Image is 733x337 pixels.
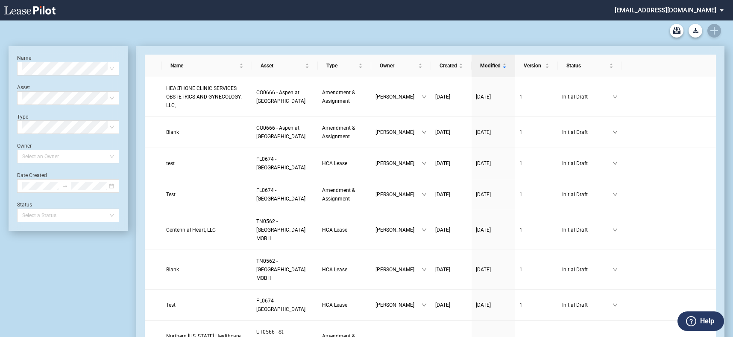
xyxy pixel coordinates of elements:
[166,302,176,308] span: Test
[322,186,367,203] a: Amendment & Assignment
[322,124,367,141] a: Amendment & Assignment
[435,159,467,168] a: [DATE]
[613,302,618,308] span: down
[670,24,683,38] a: Archive
[476,129,491,135] span: [DATE]
[558,55,622,77] th: Status
[562,301,613,309] span: Initial Draft
[322,302,347,308] span: HCA Lease
[613,161,618,166] span: down
[17,143,32,149] label: Owner
[17,84,30,90] label: Asset
[613,227,618,232] span: down
[166,129,179,135] span: Blank
[562,93,613,101] span: Initial Draft
[519,265,554,274] a: 1
[322,125,355,139] span: Amendment & Assignment
[375,301,422,309] span: [PERSON_NAME]
[375,226,422,234] span: [PERSON_NAME]
[322,226,367,234] a: HCA Lease
[613,130,618,135] span: down
[519,160,522,166] span: 1
[435,190,467,199] a: [DATE]
[519,190,554,199] a: 1
[166,227,216,233] span: Centennial Heart, LLC
[166,159,248,168] a: test
[435,302,450,308] span: [DATE]
[562,265,613,274] span: Initial Draft
[256,88,314,105] a: CO0666 - Aspen at [GEOGRAPHIC_DATA]
[256,298,305,312] span: FL0674 - Westside Medical Plaza
[689,24,702,38] button: Download Blank Form
[375,190,422,199] span: [PERSON_NAME]
[256,125,305,139] span: CO0666 - Aspen at Sky Ridge
[17,202,32,208] label: Status
[166,85,242,108] span: HEALTHONE CLINIC SERVICES· OBSTETRICS AND GYNECOLOGY. LLC,
[375,128,422,137] span: [PERSON_NAME]
[166,301,248,309] a: Test
[476,267,491,273] span: [DATE]
[422,267,427,272] span: down
[435,226,467,234] a: [DATE]
[435,94,450,100] span: [DATE]
[322,187,355,202] span: Amendment & Assignment
[375,265,422,274] span: [PERSON_NAME]
[256,186,314,203] a: FL0674 - [GEOGRAPHIC_DATA]
[435,129,450,135] span: [DATE]
[613,192,618,197] span: down
[476,160,491,166] span: [DATE]
[476,192,491,198] span: [DATE]
[422,192,427,197] span: down
[700,316,714,327] label: Help
[435,267,450,273] span: [DATE]
[256,296,314,314] a: FL0674 - [GEOGRAPHIC_DATA]
[256,258,305,281] span: TN0562 - Summit Medical Center MOB II
[322,159,367,168] a: HCA Lease
[519,93,554,101] a: 1
[261,61,303,70] span: Asset
[422,227,427,232] span: down
[435,128,467,137] a: [DATE]
[476,226,511,234] a: [DATE]
[562,190,613,199] span: Initial Draft
[476,93,511,101] a: [DATE]
[435,160,450,166] span: [DATE]
[480,61,501,70] span: Modified
[380,61,416,70] span: Owner
[326,61,357,70] span: Type
[322,265,367,274] a: HCA Lease
[524,61,543,70] span: Version
[519,159,554,168] a: 1
[166,128,248,137] a: Blank
[252,55,318,77] th: Asset
[476,94,491,100] span: [DATE]
[166,226,248,234] a: Centennial Heart, LLC
[519,226,554,234] a: 1
[256,217,314,243] a: TN0562 - [GEOGRAPHIC_DATA] MOB II
[166,190,248,199] a: Test
[256,187,305,202] span: FL0674 - Westside Medical Plaza
[166,192,176,198] span: Test
[256,124,314,141] a: CO0666 - Aspen at [GEOGRAPHIC_DATA]
[166,267,179,273] span: Blank
[519,301,554,309] a: 1
[166,265,248,274] a: Blank
[322,160,347,166] span: HCA Lease
[519,128,554,137] a: 1
[562,159,613,168] span: Initial Draft
[256,156,305,171] span: FL0674 - Westside Medical Plaza
[686,24,705,38] md-menu: Download Blank Form List
[435,265,467,274] a: [DATE]
[17,114,28,120] label: Type
[17,55,31,61] label: Name
[256,257,314,282] a: TN0562 - [GEOGRAPHIC_DATA] MOB II
[435,93,467,101] a: [DATE]
[519,227,522,233] span: 1
[476,159,511,168] a: [DATE]
[371,55,431,77] th: Owner
[519,302,522,308] span: 1
[677,311,724,331] button: Help
[562,226,613,234] span: Initial Draft
[515,55,558,77] th: Version
[476,227,491,233] span: [DATE]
